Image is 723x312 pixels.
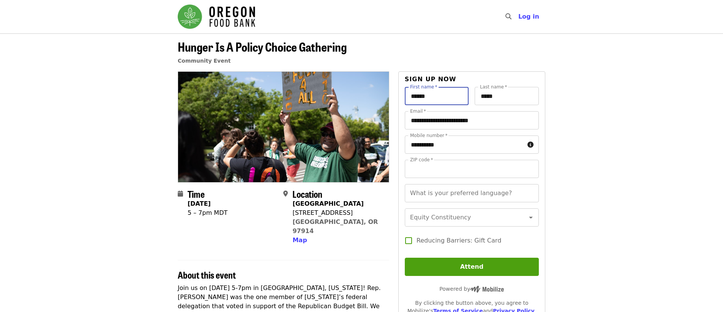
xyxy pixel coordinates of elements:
[475,87,539,105] input: Last name
[188,208,227,217] div: 5 – 7pm MDT
[405,76,456,83] span: Sign up now
[405,87,469,105] input: First name
[417,236,501,245] span: Reducing Barriers: Gift Card
[292,218,378,235] a: [GEOGRAPHIC_DATA], OR 97914
[178,38,347,55] span: Hunger Is A Policy Choice Gathering
[292,236,307,244] span: Map
[283,190,288,197] i: map-marker-alt icon
[405,258,539,276] button: Attend
[178,5,255,29] img: Oregon Food Bank - Home
[512,9,545,24] button: Log in
[526,212,536,223] button: Open
[178,58,230,64] a: Community Event
[405,160,539,178] input: ZIP code
[178,190,183,197] i: calendar icon
[292,200,363,207] strong: [GEOGRAPHIC_DATA]
[178,72,389,182] img: Hunger Is A Policy Choice Gathering organized by Oregon Food Bank
[410,133,447,138] label: Mobile number
[527,141,534,148] i: circle-info icon
[188,187,205,200] span: Time
[518,13,539,20] span: Log in
[292,236,307,245] button: Map
[505,13,511,20] i: search icon
[188,200,211,207] strong: [DATE]
[410,158,433,162] label: ZIP code
[405,136,524,154] input: Mobile number
[410,85,437,89] label: First name
[292,187,322,200] span: Location
[439,286,504,292] span: Powered by
[470,286,504,293] img: Powered by Mobilize
[480,85,507,89] label: Last name
[405,184,539,202] input: What is your preferred language?
[405,111,539,129] input: Email
[178,268,236,281] span: About this event
[516,8,522,26] input: Search
[410,109,426,113] label: Email
[292,208,383,217] div: [STREET_ADDRESS]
